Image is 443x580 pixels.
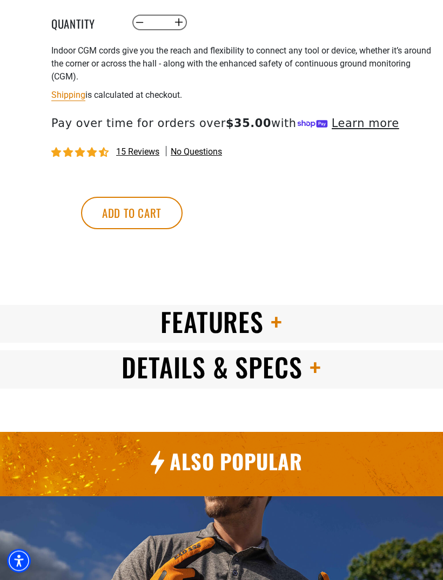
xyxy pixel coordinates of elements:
span: Details & Specs [122,348,303,386]
span: 4.40 stars [51,148,111,158]
span: No questions [171,146,222,158]
a: Shipping [51,90,85,101]
span: Features [160,303,264,341]
span: 15 reviews [116,147,159,157]
div: is calculated at checkout. [51,88,435,103]
span: Indoor CGM cords give you the reach and flexibility to connect any tool or device, whether it’s a... [51,46,431,82]
button: Add to cart [81,197,183,230]
div: Accessibility Menu [7,549,31,573]
label: Quantity [51,16,105,30]
h2: Also Popular [170,449,302,475]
